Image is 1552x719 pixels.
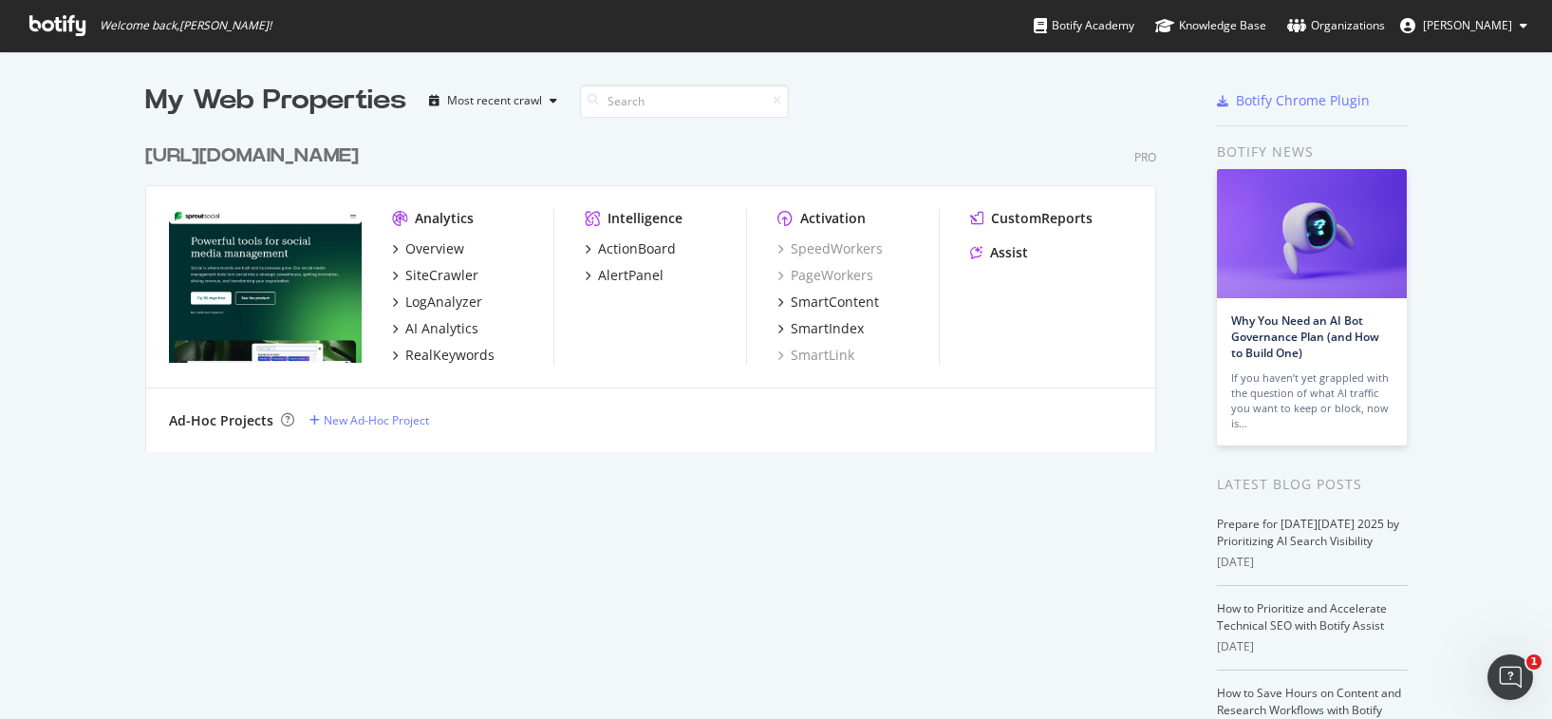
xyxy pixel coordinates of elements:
[392,293,482,312] a: LogAnalyzer
[405,319,478,338] div: AI Analytics
[598,239,676,258] div: ActionBoard
[1217,169,1407,298] img: Why You Need an AI Bot Governance Plan (and How to Build One)
[1217,516,1399,549] a: Prepare for [DATE][DATE] 2025 by Prioritizing AI Search Visibility
[791,319,864,338] div: SmartIndex
[1287,16,1385,35] div: Organizations
[777,239,883,258] a: SpeedWorkers
[447,95,542,106] div: Most recent crawl
[1423,17,1512,33] span: Lauren Keudell
[1217,474,1408,495] div: Latest Blog Posts
[1217,638,1408,655] div: [DATE]
[791,293,879,312] div: SmartContent
[145,120,1171,452] div: grid
[777,346,854,365] a: SmartLink
[777,266,873,285] a: PageWorkers
[324,412,429,428] div: New Ad-Hoc Project
[392,319,478,338] a: AI Analytics
[608,209,683,228] div: Intelligence
[777,319,864,338] a: SmartIndex
[580,85,789,118] input: Search
[309,412,429,428] a: New Ad-Hoc Project
[145,82,406,120] div: My Web Properties
[585,266,664,285] a: AlertPanel
[405,266,478,285] div: SiteCrawler
[585,239,676,258] a: ActionBoard
[1034,16,1134,35] div: Botify Academy
[1155,16,1266,35] div: Knowledge Base
[392,346,495,365] a: RealKeywords
[421,85,565,116] button: Most recent crawl
[100,18,271,33] span: Welcome back, [PERSON_NAME] !
[392,239,464,258] a: Overview
[169,209,362,363] img: https://sproutsocial.com/
[145,142,359,170] div: [URL][DOMAIN_NAME]
[1217,91,1370,110] a: Botify Chrome Plugin
[392,266,478,285] a: SiteCrawler
[1385,10,1543,41] button: [PERSON_NAME]
[777,293,879,312] a: SmartContent
[405,239,464,258] div: Overview
[1231,312,1379,361] a: Why You Need an AI Bot Governance Plan (and How to Build One)
[405,293,482,312] div: LogAnalyzer
[1236,91,1370,110] div: Botify Chrome Plugin
[970,209,1093,228] a: CustomReports
[598,266,664,285] div: AlertPanel
[800,209,866,228] div: Activation
[415,209,474,228] div: Analytics
[405,346,495,365] div: RealKeywords
[1134,149,1156,165] div: Pro
[991,209,1093,228] div: CustomReports
[1217,600,1387,634] a: How to Prioritize and Accelerate Technical SEO with Botify Assist
[1487,654,1533,700] iframe: Intercom live chat
[1217,554,1408,571] div: [DATE]
[1526,654,1542,670] span: 1
[169,411,273,430] div: Ad-Hoc Projects
[970,243,1028,262] a: Assist
[145,142,366,170] a: [URL][DOMAIN_NAME]
[990,243,1028,262] div: Assist
[1217,142,1408,162] div: Botify news
[1231,370,1393,431] div: If you haven’t yet grappled with the question of what AI traffic you want to keep or block, now is…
